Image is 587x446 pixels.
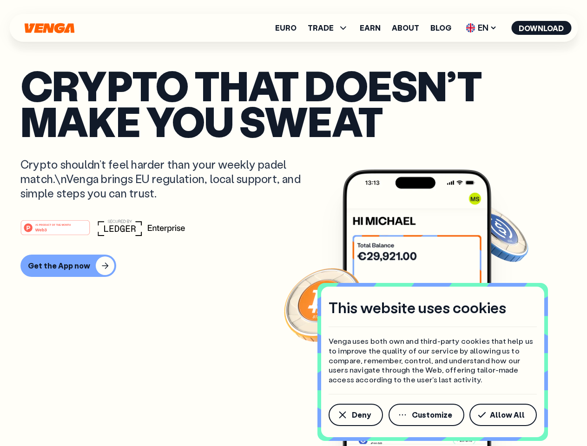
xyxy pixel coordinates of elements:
button: Deny [329,404,383,426]
button: Allow All [469,404,537,426]
button: Get the App now [20,255,116,277]
p: Venga uses both own and third-party cookies that help us to improve the quality of our service by... [329,336,537,385]
span: EN [462,20,500,35]
h4: This website uses cookies [329,298,506,317]
button: Download [511,21,571,35]
img: Bitcoin [282,262,366,346]
p: Crypto that doesn’t make you sweat [20,67,567,138]
svg: Home [23,23,75,33]
a: Blog [430,24,451,32]
span: Deny [352,411,371,419]
img: flag-uk [466,23,475,33]
a: Earn [360,24,381,32]
span: Allow All [490,411,525,419]
tspan: #1 PRODUCT OF THE MONTH [35,223,71,226]
span: TRADE [308,22,349,33]
a: About [392,24,419,32]
a: #1 PRODUCT OF THE MONTHWeb3 [20,225,90,237]
button: Customize [389,404,464,426]
span: TRADE [308,24,334,32]
p: Crypto shouldn’t feel harder than your weekly padel match.\nVenga brings EU regulation, local sup... [20,157,314,201]
a: Get the App now [20,255,567,277]
tspan: Web3 [35,227,47,232]
img: USDC coin [463,200,530,267]
div: Get the App now [28,261,90,270]
a: Euro [275,24,297,32]
span: Customize [412,411,452,419]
